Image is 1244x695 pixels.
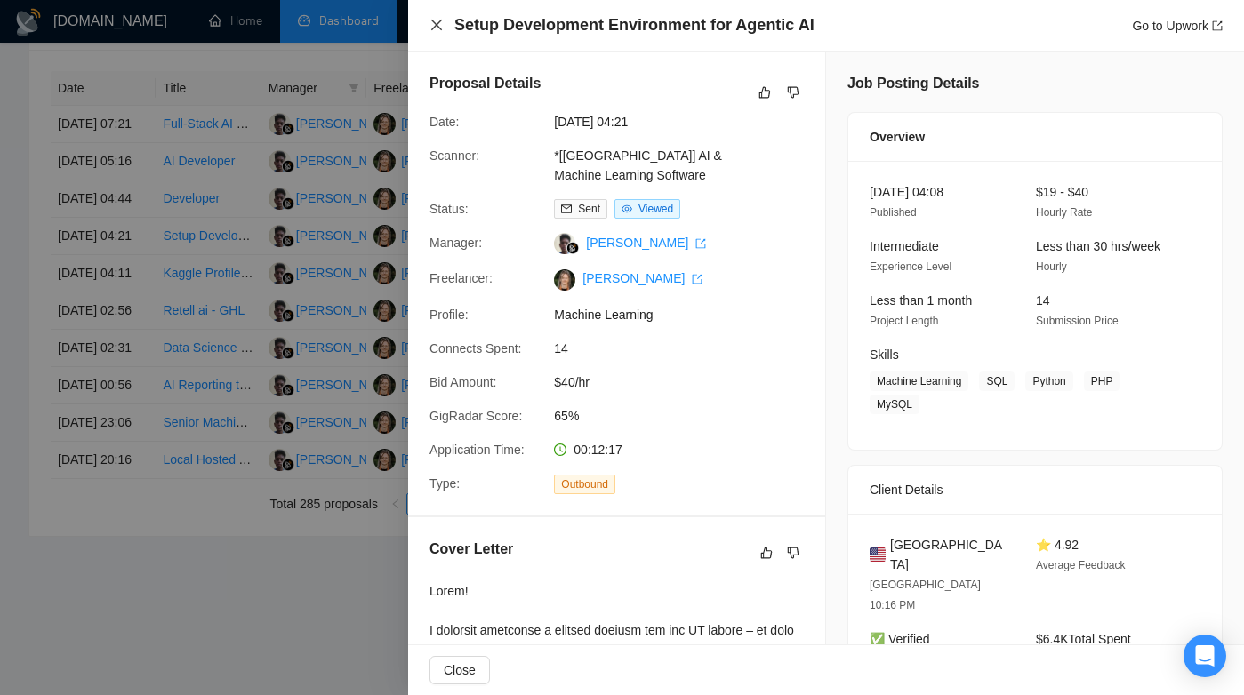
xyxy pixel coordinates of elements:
span: Sent [578,203,600,215]
button: dislike [783,82,804,103]
span: MySQL [870,395,919,414]
span: Date: [429,115,459,129]
span: Outbound [554,475,615,494]
span: eye [622,204,632,214]
span: like [758,85,771,100]
span: Close [444,660,476,680]
a: [PERSON_NAME] export [582,271,702,285]
a: Go to Upworkexport [1132,19,1223,33]
span: [GEOGRAPHIC_DATA] [890,535,1007,574]
button: dislike [783,542,804,563]
span: ✅ Verified [870,632,930,646]
span: Application Time: [429,443,525,457]
span: 00:12:17 [574,443,622,457]
span: dislike [787,546,799,560]
span: GigRadar Score: [429,409,522,423]
span: dislike [787,85,799,100]
span: like [760,546,773,560]
a: *[[GEOGRAPHIC_DATA]] AI & Machine Learning Software [554,148,722,182]
span: Overview [870,127,925,147]
h5: Proposal Details [429,73,541,94]
span: export [1212,20,1223,31]
span: Manager: [429,236,482,250]
span: Bid Amount: [429,375,497,389]
span: Hourly [1036,260,1067,273]
span: Intermediate [870,239,939,253]
span: export [695,238,706,249]
span: Status: [429,202,469,216]
div: Client Details [870,466,1200,514]
button: Close [429,18,444,33]
span: ⭐ 4.92 [1036,538,1079,552]
h5: Job Posting Details [847,73,979,94]
span: 65% [554,406,821,426]
span: Type: [429,476,460,491]
span: Less than 1 month [870,293,972,308]
span: Experience Level [870,260,951,273]
button: like [756,542,777,563]
span: $40/hr [554,372,821,392]
a: [PERSON_NAME] export [586,236,706,250]
span: Published [870,206,917,219]
span: Less than 30 hrs/week [1036,239,1160,253]
span: Average Feedback [1036,559,1126,571]
span: [DATE] 04:08 [870,185,943,199]
span: $6.4K Total Spent [1036,632,1131,646]
h5: Cover Letter [429,539,513,560]
span: Profile: [429,308,469,322]
span: PHP [1084,371,1120,391]
span: export [692,274,702,284]
span: Python [1025,371,1072,391]
span: mail [561,204,572,214]
img: c1jAVRRm5OWtzINurvG_n1C4sHLEK6PX3YosBnI2IZBEJRv5XQ2vaVIXksxUv1o8gt [554,269,575,291]
span: [DATE] 04:21 [554,112,821,132]
span: SQL [979,371,1015,391]
span: close [429,18,444,32]
img: gigradar-bm.png [566,242,579,254]
h4: Setup Development Environment for Agentic AI [454,14,815,36]
span: Connects Spent: [429,341,522,355]
span: Machine Learning [554,305,821,324]
span: Hourly Rate [1036,206,1092,219]
span: Machine Learning [870,371,968,391]
div: Open Intercom Messenger [1184,635,1226,677]
button: like [754,82,775,103]
span: Freelancer: [429,271,493,285]
span: Viewed [638,203,673,215]
span: Skills [870,347,899,362]
img: 🇺🇸 [870,545,886,564]
span: clock-circle [554,443,566,456]
span: 14 [554,339,821,358]
span: [GEOGRAPHIC_DATA] 10:16 PM [870,579,981,611]
span: Submission Price [1036,315,1119,327]
span: Scanner: [429,148,479,163]
span: 14 [1036,293,1050,308]
button: Close [429,656,490,684]
span: Project Length [870,315,938,327]
span: $19 - $40 [1036,185,1088,199]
